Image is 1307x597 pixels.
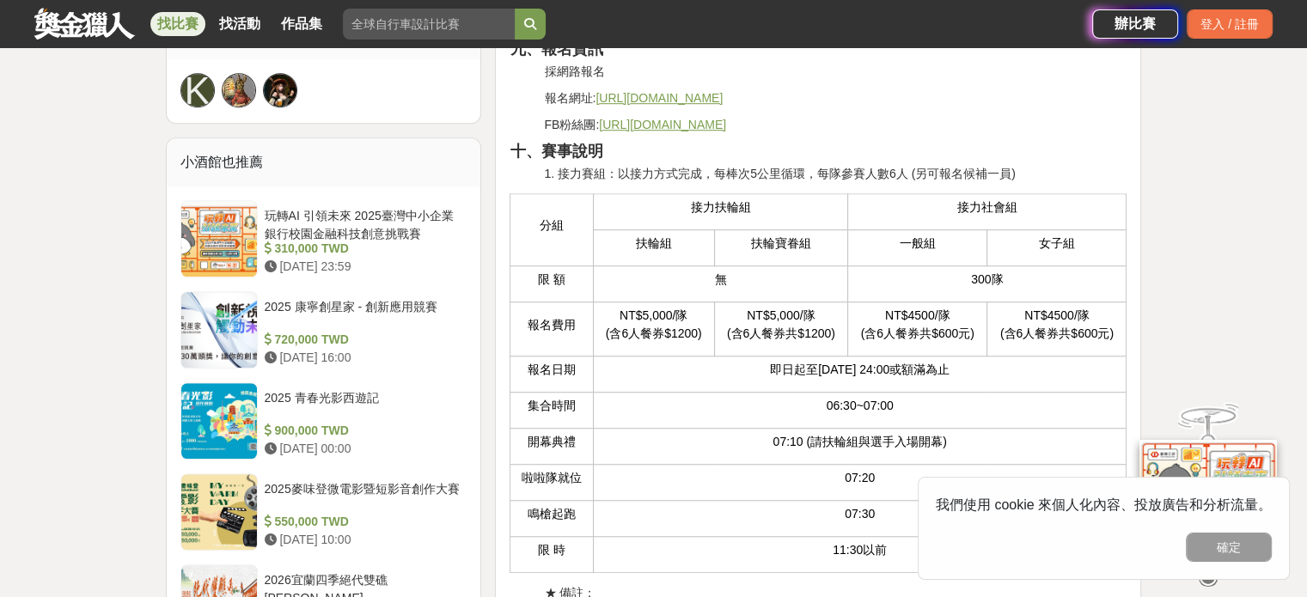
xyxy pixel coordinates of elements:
[519,397,583,415] p: 集合時間
[544,89,1127,107] p: 報名網址:
[519,216,583,235] p: 分組
[602,271,839,289] p: 無
[599,118,726,131] a: [URL][DOMAIN_NAME]
[724,307,840,343] p: NT$5,000/隊 (含6人餐券共$1200)
[265,389,461,422] div: 2025 青春光影西遊記
[150,12,205,36] a: 找比賽
[857,198,1117,216] p: 接力社會組
[263,73,297,107] a: Avatar
[602,505,1118,523] p: 07:30
[544,165,1127,183] p: 1. 接力賽組：以接力方式完成，每棒次5公里循環，每隊參賽人數6人 (另可報名候補一員)
[602,397,1118,415] p: 06:30~07:00
[510,40,602,58] strong: 九、報名資訊
[724,235,840,253] p: 扶輪寶眷組
[602,198,839,216] p: 接力扶輪組
[519,469,583,487] p: 啦啦隊就位
[996,307,1117,343] p: NT$4500/隊 (含6人餐券共$600元)
[265,331,461,349] div: 720,000 TWD
[180,200,467,277] a: 玩轉AI 引領未來 2025臺灣中小企業銀行校園金融科技創意挑戰賽 310,000 TWD [DATE] 23:59
[180,73,215,107] a: K
[222,73,256,107] a: Avatar
[265,440,461,458] div: [DATE] 00:00
[1092,9,1178,39] a: 辦比賽
[1139,440,1277,554] img: d2146d9a-e6f6-4337-9592-8cefde37ba6b.png
[223,74,255,107] img: Avatar
[857,235,978,253] p: 一般組
[180,382,467,460] a: 2025 青春光影西遊記 900,000 TWD [DATE] 00:00
[265,349,461,367] div: [DATE] 16:00
[519,541,583,559] p: 限 時
[936,497,1272,512] span: 我們使用 cookie 來個人化內容、投放廣告和分析流量。
[180,473,467,551] a: 2025麥味登微電影暨短影音創作大賽 550,000 TWD [DATE] 10:00
[510,143,602,160] strong: 十、賽事說明
[519,316,583,334] p: 報名費用
[519,361,583,379] p: 報名日期
[544,116,1127,134] p: FB粉絲團:
[265,207,461,240] div: 玩轉AI 引領未來 2025臺灣中小企業銀行校園金融科技創意挑戰賽
[602,469,1118,487] p: 07:20
[602,235,705,253] p: 扶輪組
[274,12,329,36] a: 作品集
[602,433,1118,451] p: 07:10 (請扶輪組與選手入場開幕)
[265,422,461,440] div: 900,000 TWD
[602,361,1118,379] p: 即日起至[DATE] 24:00或額滿為止
[343,9,515,40] input: 全球自行車設計比賽
[265,298,461,331] div: 2025 康寧創星家 - 創新應用競賽
[1186,533,1272,562] button: 確定
[602,307,705,343] p: NT$5,000/隊 (含6人餐券$1200)
[212,12,267,36] a: 找活動
[519,505,583,523] p: 鳴槍起跑
[265,258,461,276] div: [DATE] 23:59
[996,235,1117,253] p: 女子組
[265,531,461,549] div: [DATE] 10:00
[265,480,461,513] div: 2025麥味登微電影暨短影音創作大賽
[265,240,461,258] div: 310,000 TWD
[265,513,461,531] div: 550,000 TWD
[857,271,1117,289] p: 300隊
[602,541,1118,559] p: 11:30以前
[595,91,723,105] a: [URL][DOMAIN_NAME]
[180,291,467,369] a: 2025 康寧創星家 - 創新應用競賽 720,000 TWD [DATE] 16:00
[519,271,583,289] p: 限 額
[264,74,296,107] img: Avatar
[167,138,481,186] div: 小酒館也推薦
[519,433,583,451] p: 開幕典禮
[544,63,1127,81] p: 採網路報名
[857,307,978,343] p: NT$4500/隊 (含6人餐券共$600元)
[1187,9,1273,39] div: 登入 / 註冊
